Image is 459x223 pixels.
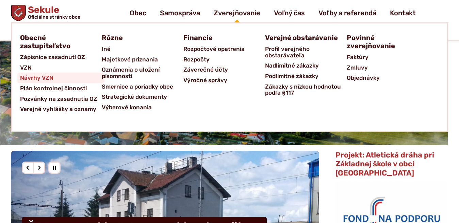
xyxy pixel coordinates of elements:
[335,150,434,178] span: Projekt: Atletická dráha pri Základnej škole v obci [GEOGRAPHIC_DATA]
[265,81,347,98] a: Zákazky s nízkou hodnotou podľa §117
[20,94,97,104] span: Pozvánky na zasadnutia OZ
[33,162,45,174] div: Nasledujúci slajd
[265,44,347,60] a: Profil verejného obstarávateľa
[20,83,87,94] span: Plán kontrolnej činnosti
[183,54,210,65] span: Rozpočty
[102,44,111,54] span: Iné
[20,32,94,52] a: Obecné zastupiteľstvo
[214,3,260,22] a: Zverejňovanie
[102,32,175,44] a: Rôzne
[20,104,102,114] a: Verejné vyhlášky a oznamy
[274,3,305,22] a: Voľný čas
[102,102,183,113] a: Výberové konania
[20,52,85,62] span: Zápisnice zasadnutí OZ
[26,5,80,20] h1: Sekule
[20,83,102,94] a: Plán kontrolnej činnosti
[347,32,420,52] a: Povinné zverejňovanie
[102,81,173,92] span: Smernice a poriadky obce
[102,92,183,102] a: Strategické dokumenty
[183,75,265,86] a: Výročné správy
[28,15,80,19] span: Oficiálne stránky obce
[265,60,347,71] a: Nadlimitné zákazky
[160,3,200,22] a: Samospráva
[347,62,428,73] a: Zmluvy
[183,54,265,65] a: Rozpočty
[102,64,183,81] a: Oznámenia o uložení písomnosti
[183,75,227,86] span: Výročné správy
[183,64,265,75] a: Záverečné účty
[102,54,183,65] a: Majetkové priznania
[20,62,32,73] span: VZN
[20,62,102,73] a: VZN
[183,32,257,44] a: Financie
[265,71,347,81] a: Podlimitné zákazky
[183,44,245,54] span: Rozpočtové opatrenia
[347,73,428,83] a: Objednávky
[183,32,213,44] span: Financie
[347,73,380,83] span: Objednávky
[265,60,319,71] span: Nadlimitné zákazky
[390,3,416,22] a: Kontakt
[102,32,123,44] span: Rôzne
[11,5,26,21] img: Prejsť na domovskú stránku
[20,104,96,114] span: Verejné vyhlášky a oznamy
[20,94,102,104] a: Pozvánky na zasadnutia OZ
[347,52,368,62] span: Faktúry
[20,73,102,83] a: Návrhy VZN
[102,44,183,54] a: Iné
[265,71,318,81] span: Podlimitné zákazky
[265,32,339,44] a: Verejné obstarávanie
[183,44,265,54] a: Rozpočtové opatrenia
[102,81,183,92] a: Smernice a poriadky obce
[20,52,102,62] a: Zápisnice zasadnutí OZ
[102,102,152,113] span: Výberové konania
[22,162,34,174] div: Predošlý slajd
[318,3,376,22] a: Voľby a referendá
[183,64,228,75] span: Záverečné účty
[48,162,61,174] div: Pozastaviť pohyb slajdera
[130,3,146,22] a: Obec
[20,73,53,83] span: Návrhy VZN
[11,5,80,21] a: Logo Sekule, prejsť na domovskú stránku.
[347,62,368,73] span: Zmluvy
[102,92,167,102] span: Strategické dokumenty
[102,54,158,65] span: Majetkové priznania
[347,52,428,62] a: Faktúry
